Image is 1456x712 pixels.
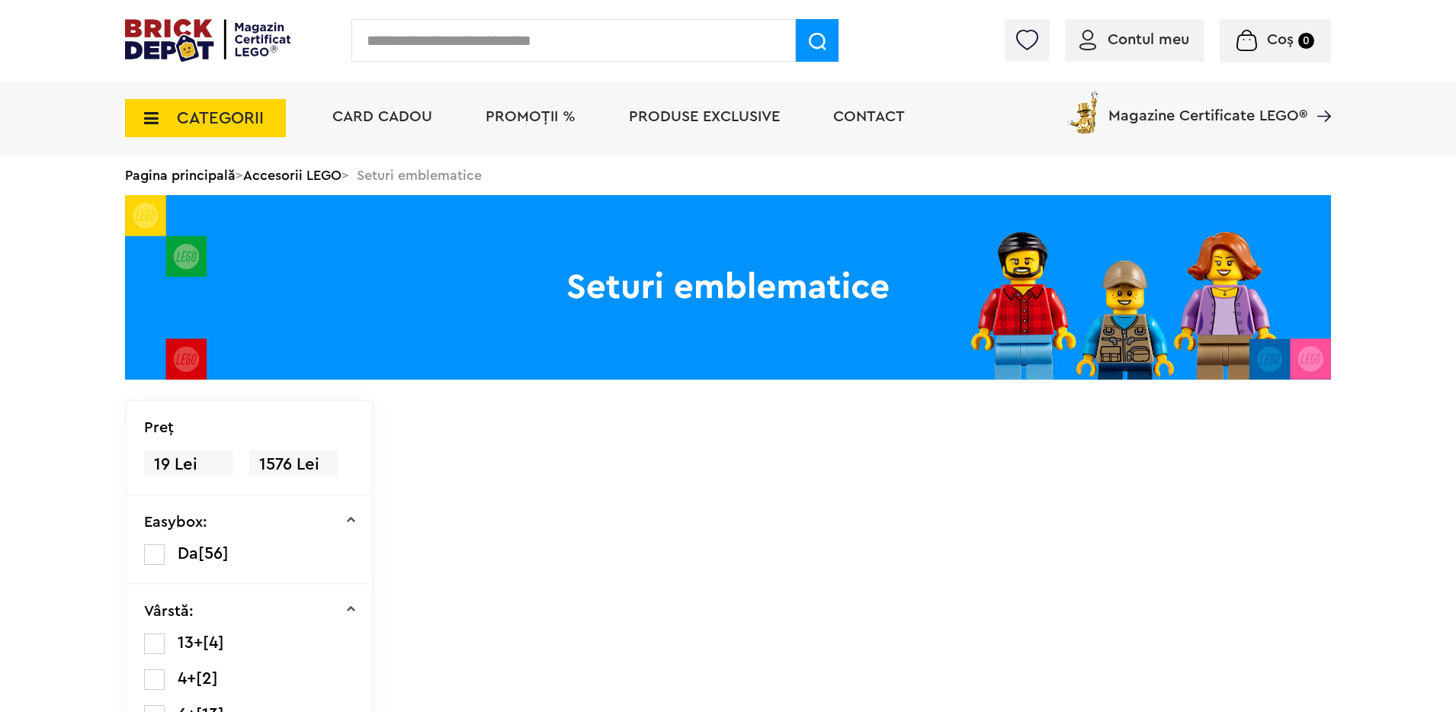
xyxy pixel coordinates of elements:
p: Preţ [144,420,174,435]
span: [2] [196,670,218,687]
a: PROMOȚII % [486,109,576,124]
span: [4] [203,634,224,651]
span: [56] [198,545,229,562]
a: Contact [833,109,905,124]
span: 1576 Lei [249,450,338,479]
span: CATEGORII [177,110,264,127]
span: Da [178,545,198,562]
div: > > Seturi emblematice [125,156,1331,195]
p: Vârstă: [144,604,194,619]
a: Contul meu [1079,32,1189,47]
img: Seturi emblematice [125,195,1331,380]
p: Easybox: [144,515,207,530]
span: Magazine Certificate LEGO® [1108,88,1307,123]
a: Magazine Certificate LEGO® [1307,88,1331,104]
span: 13+ [178,634,203,651]
small: 0 [1298,33,1314,49]
a: Produse exclusive [629,109,780,124]
a: Pagina principală [125,168,236,182]
span: 4+ [178,670,196,687]
span: Contul meu [1108,32,1189,47]
a: Card Cadou [332,109,432,124]
a: Accesorii LEGO [243,168,342,182]
span: 19 Lei [144,450,233,479]
span: Coș [1267,32,1294,47]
